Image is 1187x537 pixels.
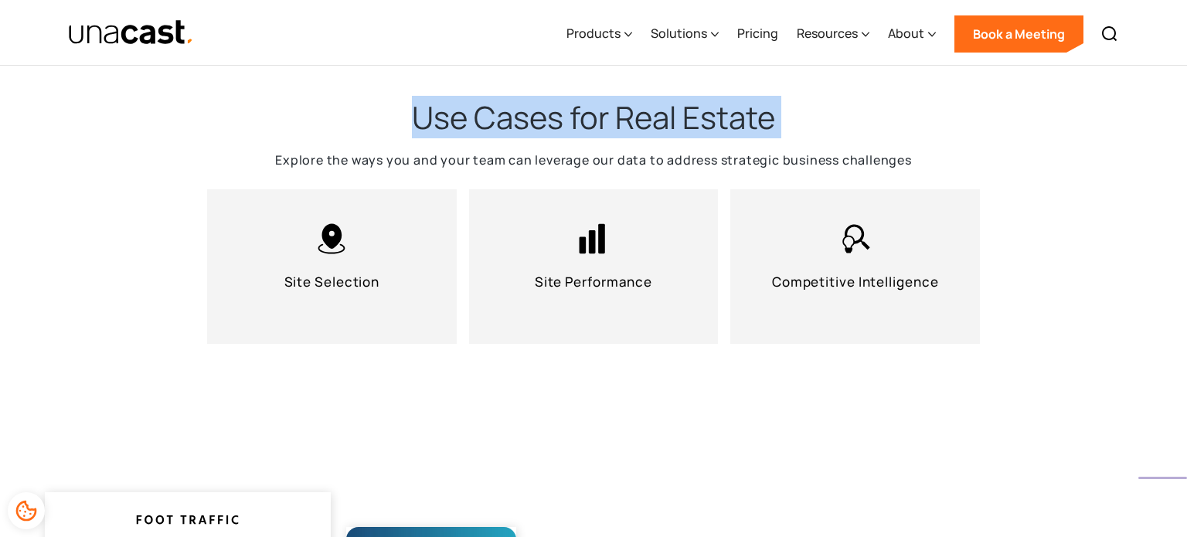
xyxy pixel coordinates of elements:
p: Explore the ways you and your team can leverage our data to address strategic business challenges [275,150,912,171]
div: Solutions [651,2,719,66]
div: Resources [797,24,858,42]
div: About [888,24,924,42]
p: Competitive Intelligence [772,273,939,291]
a: Pricing [737,2,778,66]
div: Resources [797,2,869,66]
div: Cookie Preferences [8,492,45,529]
div: Solutions [651,24,707,42]
div: Products [566,24,621,42]
a: Book a Meeting [954,15,1083,53]
a: Competitive Intelligence [730,189,980,344]
div: Products [566,2,632,66]
img: Search icon [1100,25,1119,43]
a: home [68,19,194,46]
h2: Use Cases for Real Estate [412,97,775,138]
div: About [888,2,936,66]
a: Site Selection [207,189,457,344]
p: Site Selection [284,273,380,291]
a: Site Performance [469,189,719,344]
img: Unacast text logo [68,19,194,46]
p: Site Performance [535,273,652,291]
